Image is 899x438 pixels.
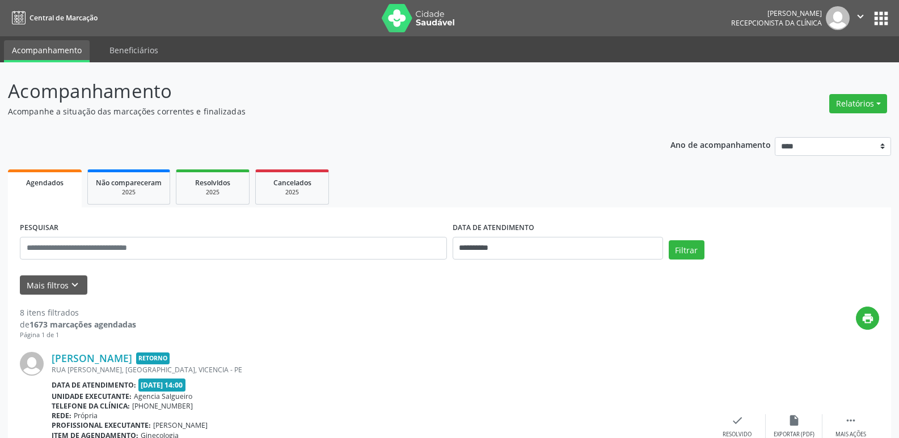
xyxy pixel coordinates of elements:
[52,380,136,390] b: Data de atendimento:
[8,77,626,105] p: Acompanhamento
[669,240,704,260] button: Filtrar
[20,330,136,340] div: Página 1 de 1
[856,307,879,330] button: print
[52,411,71,420] b: Rede:
[854,10,867,23] i: 
[134,392,192,401] span: Agencia Salgueiro
[52,420,151,430] b: Profissional executante:
[52,352,132,364] a: [PERSON_NAME]
[20,275,87,295] button: Mais filtroskeyboard_arrow_down
[29,319,136,330] strong: 1673 marcações agendadas
[850,6,871,30] button: 
[20,307,136,318] div: 8 itens filtrados
[264,188,320,197] div: 2025
[20,352,44,376] img: img
[184,188,241,197] div: 2025
[826,6,850,30] img: img
[52,365,709,375] div: RUA [PERSON_NAME], [GEOGRAPHIC_DATA], VICENCIA - PE
[731,414,744,427] i: check
[731,8,822,18] div: [PERSON_NAME]
[273,178,311,188] span: Cancelados
[731,18,822,28] span: Recepcionista da clínica
[195,178,230,188] span: Resolvidos
[26,178,64,188] span: Agendados
[132,401,193,411] span: [PHONE_NUMBER]
[136,352,170,364] span: Retorno
[845,414,857,427] i: 
[69,279,81,291] i: keyboard_arrow_down
[138,379,186,392] span: [DATE] 14:00
[52,392,132,401] b: Unidade executante:
[52,401,130,411] b: Telefone da clínica:
[102,40,166,60] a: Beneficiários
[670,137,771,151] p: Ano de acompanhamento
[871,8,891,28] button: apps
[20,219,58,237] label: PESQUISAR
[20,318,136,330] div: de
[829,94,887,113] button: Relatórios
[96,178,162,188] span: Não compareceram
[453,219,534,237] label: DATA DE ATENDIMENTO
[4,40,90,62] a: Acompanhamento
[8,105,626,117] p: Acompanhe a situação das marcações correntes e finalizadas
[862,312,874,325] i: print
[96,188,162,197] div: 2025
[788,414,800,427] i: insert_drive_file
[8,8,98,27] a: Central de Marcação
[74,411,98,420] span: Própria
[153,420,208,430] span: [PERSON_NAME]
[29,13,98,23] span: Central de Marcação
